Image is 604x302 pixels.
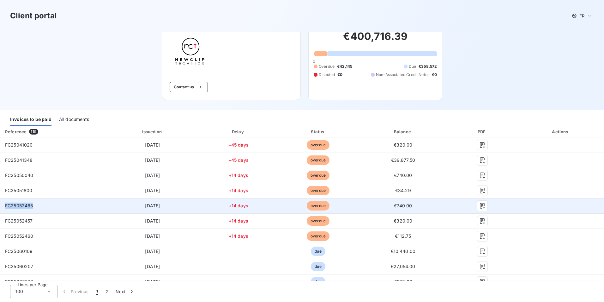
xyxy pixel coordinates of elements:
[102,285,112,298] button: 2
[319,72,335,78] span: Disputed
[5,233,33,239] span: FC25052460
[307,140,329,150] span: overdue
[145,264,160,269] span: [DATE]
[307,155,329,165] span: overdue
[314,30,437,49] h2: €400,716.39
[449,129,516,135] div: PDF
[307,171,329,180] span: overdue
[311,277,325,286] span: due
[395,188,411,193] span: €34.29
[229,233,248,239] span: +14 days
[145,173,160,178] span: [DATE]
[5,142,33,148] span: FC25041020
[395,233,411,239] span: €112.75
[394,173,412,178] span: €740.00
[5,188,33,193] span: FC25051800
[5,203,33,208] span: FC25052465
[145,279,160,284] span: [DATE]
[391,264,415,269] span: €27,054.00
[409,64,416,69] span: Due
[5,264,33,269] span: FC25060207
[307,216,329,226] span: overdue
[307,201,329,211] span: overdue
[145,233,160,239] span: [DATE]
[419,64,437,69] span: €358,572
[579,13,584,18] span: FR
[229,218,248,223] span: +14 days
[59,113,89,126] div: All documents
[107,129,198,135] div: Issued on
[145,249,160,254] span: [DATE]
[307,186,329,195] span: overdue
[311,262,325,271] span: due
[360,129,446,135] div: Balance
[337,72,342,78] span: €0
[337,64,352,69] span: €42,145
[376,72,429,78] span: Non-Associated Credit Notes
[5,218,33,223] span: FC25052457
[145,188,160,193] span: [DATE]
[229,173,248,178] span: +14 days
[145,157,160,163] span: [DATE]
[10,10,57,22] h3: Client portal
[391,249,416,254] span: €10,440.00
[5,157,33,163] span: FC25041348
[170,33,210,72] img: Company logo
[228,142,249,148] span: +45 days
[170,82,208,92] button: Contact us
[145,218,160,223] span: [DATE]
[307,231,329,241] span: overdue
[432,72,437,78] span: €0
[29,129,38,135] span: 119
[279,129,357,135] div: Status
[93,285,102,298] button: 1
[391,157,415,163] span: €39,877.50
[229,188,248,193] span: +14 days
[112,285,138,298] button: Next
[201,129,276,135] div: Delay
[319,64,335,69] span: Overdue
[96,288,98,295] span: 1
[394,218,412,223] span: €320.00
[145,142,160,148] span: [DATE]
[5,279,33,284] span: FC25060273
[229,203,248,208] span: +14 days
[10,113,51,126] div: Invoices to be paid
[311,247,325,256] span: due
[145,203,160,208] span: [DATE]
[313,59,315,64] span: 0
[15,288,23,295] span: 100
[519,129,603,135] div: Actions
[5,249,33,254] span: FC25060109
[394,279,412,284] span: €530.00
[5,129,27,134] div: Reference
[394,203,412,208] span: €740.00
[228,157,249,163] span: +45 days
[5,173,33,178] span: FC25050040
[394,142,412,148] span: €320.00
[57,285,93,298] button: Previous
